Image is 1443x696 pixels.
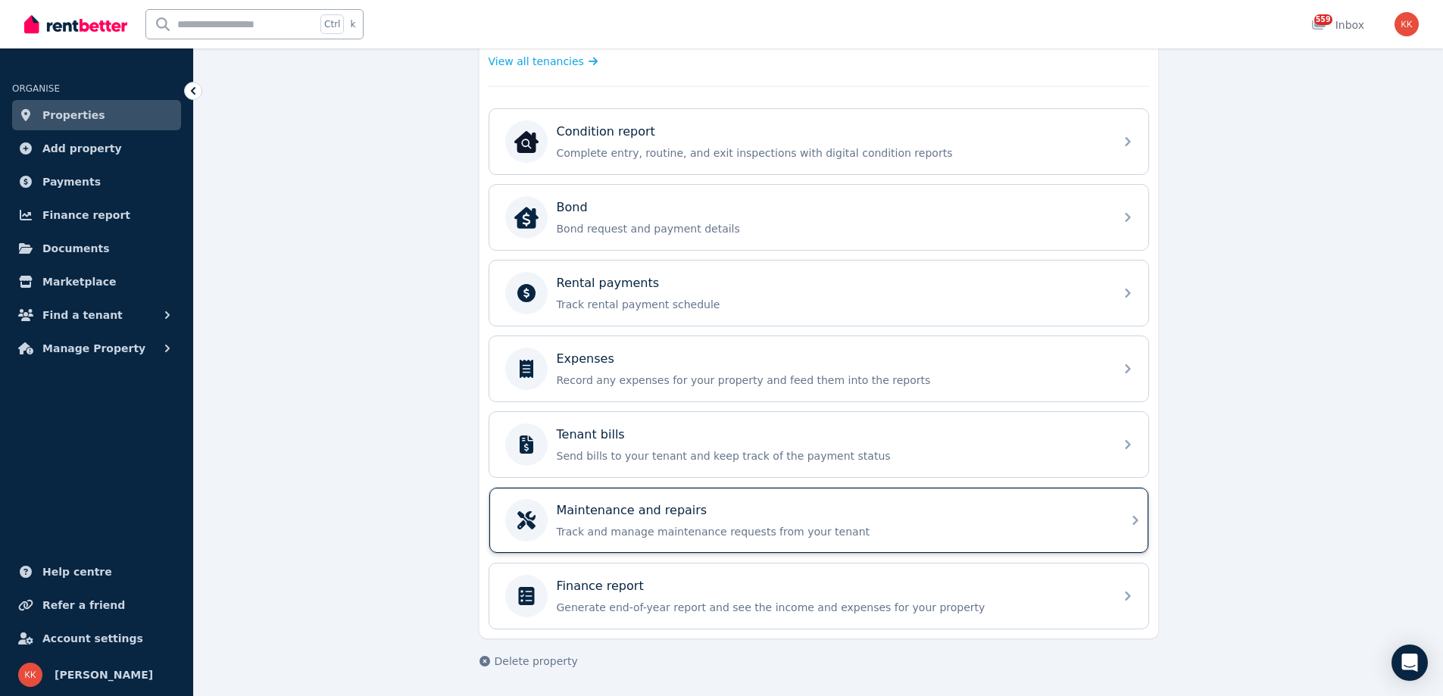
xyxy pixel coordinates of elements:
[557,524,1105,539] p: Track and manage maintenance requests from your tenant
[557,123,655,141] p: Condition report
[12,590,181,620] a: Refer a friend
[12,100,181,130] a: Properties
[557,373,1105,388] p: Record any expenses for your property and feed them into the reports
[557,221,1105,236] p: Bond request and payment details
[12,167,181,197] a: Payments
[42,339,145,357] span: Manage Property
[557,198,588,217] p: Bond
[24,13,127,36] img: RentBetter
[42,629,143,648] span: Account settings
[557,426,625,444] p: Tenant bills
[489,185,1148,250] a: BondBondBond request and payment details
[42,173,101,191] span: Payments
[557,577,644,595] p: Finance report
[557,501,707,520] p: Maintenance and repairs
[489,109,1148,174] a: Condition reportCondition reportComplete entry, routine, and exit inspections with digital condit...
[12,133,181,164] a: Add property
[489,54,598,69] a: View all tenancies
[1314,14,1332,25] span: 559
[1311,17,1364,33] div: Inbox
[495,654,578,669] span: Delete property
[42,139,122,158] span: Add property
[557,145,1105,161] p: Complete entry, routine, and exit inspections with digital condition reports
[12,83,60,94] span: ORGANISE
[1395,12,1419,36] img: Kate Kramara
[489,336,1148,401] a: ExpensesRecord any expenses for your property and feed them into the reports
[350,18,355,30] span: k
[42,563,112,581] span: Help centre
[42,306,123,324] span: Find a tenant
[514,205,539,229] img: Bond
[42,206,130,224] span: Finance report
[12,233,181,264] a: Documents
[557,297,1105,312] p: Track rental payment schedule
[489,54,584,69] span: View all tenancies
[479,654,578,669] button: Delete property
[12,267,181,297] a: Marketplace
[557,448,1105,463] p: Send bills to your tenant and keep track of the payment status
[557,274,660,292] p: Rental payments
[557,600,1105,615] p: Generate end-of-year report and see the income and expenses for your property
[12,557,181,587] a: Help centre
[42,106,105,124] span: Properties
[12,623,181,654] a: Account settings
[12,300,181,330] button: Find a tenant
[514,130,539,154] img: Condition report
[557,350,614,368] p: Expenses
[489,488,1148,553] a: Maintenance and repairsTrack and manage maintenance requests from your tenant
[12,200,181,230] a: Finance report
[42,239,110,257] span: Documents
[1391,645,1428,681] div: Open Intercom Messenger
[42,273,116,291] span: Marketplace
[489,412,1148,477] a: Tenant billsSend bills to your tenant and keep track of the payment status
[320,14,344,34] span: Ctrl
[18,663,42,687] img: Kate Kramara
[489,261,1148,326] a: Rental paymentsTrack rental payment schedule
[12,333,181,364] button: Manage Property
[42,596,125,614] span: Refer a friend
[489,563,1148,629] a: Finance reportGenerate end-of-year report and see the income and expenses for your property
[55,666,153,684] span: [PERSON_NAME]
